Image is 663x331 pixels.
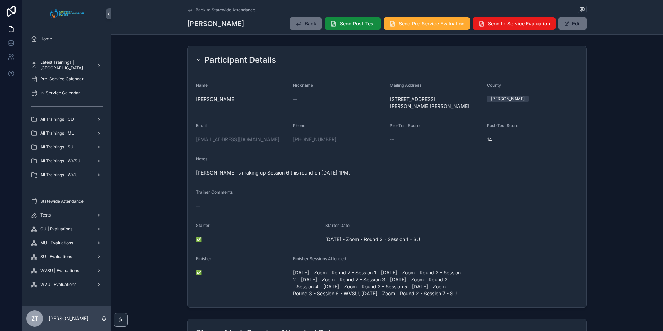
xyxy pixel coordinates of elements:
[26,73,107,85] a: Pre-Service Calendar
[325,17,381,30] button: Send Post-Test
[473,17,556,30] button: Send In-Service Evaluation
[22,28,111,306] div: scrollable content
[26,169,107,181] a: All Trainings | WVU
[26,223,107,235] a: CU | Evaluations
[40,172,78,178] span: All Trainings | WVU
[26,155,107,167] a: All Trainings | WVSU
[40,90,80,96] span: In-Service Calendar
[40,117,74,122] span: All Trainings | CU
[48,8,86,19] img: App logo
[558,17,587,30] button: Edit
[26,195,107,207] a: Statewide Attendance
[390,83,421,88] span: Mailing Address
[293,123,305,128] span: Phone
[26,278,107,291] a: WVU | Evaluations
[293,269,481,297] span: [DATE] - Zoom - Round 2 - Session 1 - [DATE] - Zoom - Round 2 - Session 2 - [DATE] - Zoom - Round...
[290,17,322,30] button: Back
[187,19,244,28] h1: [PERSON_NAME]
[40,60,91,71] span: Latest Trainings | [GEOGRAPHIC_DATA]
[196,203,200,210] span: --
[487,136,578,143] span: 14
[325,236,514,243] span: [DATE] - Zoom - Round 2 - Session 1 - SU
[31,314,38,323] span: ZT
[325,223,350,228] span: Starter Date
[26,237,107,249] a: MU | Evaluations
[196,96,287,103] span: [PERSON_NAME]
[40,76,84,82] span: Pre-Service Calendar
[196,123,207,128] span: Email
[196,256,212,261] span: Finisher
[487,123,518,128] span: Post-Test Score
[384,17,470,30] button: Send Pre-Service Evaluation
[390,136,394,143] span: --
[26,141,107,153] a: All Trainings | SU
[390,96,481,110] span: [STREET_ADDRESS][PERSON_NAME][PERSON_NAME]
[293,256,346,261] span: Finisher Sessions Attended
[40,158,80,164] span: All Trainings | WVSU
[196,189,233,195] span: Trainer Comments
[487,83,501,88] span: County
[196,236,320,243] span: ✅
[340,20,375,27] span: Send Post-Test
[40,240,73,246] span: MU | Evaluations
[196,169,578,176] span: [PERSON_NAME] is making up Session 6 this round on [DATE] 1PM.
[196,83,208,88] span: Name
[26,251,107,263] a: SU | Evaluations
[26,127,107,139] a: All Trainings | MU
[40,36,52,42] span: Home
[305,20,316,27] span: Back
[26,87,107,99] a: In-Service Calendar
[293,136,336,143] a: [PHONE_NUMBER]
[26,59,107,71] a: Latest Trainings | [GEOGRAPHIC_DATA]
[293,83,313,88] span: Nickname
[26,209,107,221] a: Tests
[40,226,72,232] span: CU | Evaluations
[390,123,420,128] span: Pre-Test Score
[40,144,74,150] span: All Trainings | SU
[40,268,79,273] span: WVSU | Evaluations
[40,254,72,260] span: SU | Evaluations
[26,264,107,277] a: WVSU | Evaluations
[187,7,255,13] a: Back to Statewide Attendance
[26,33,107,45] a: Home
[196,156,207,161] span: Notes
[40,130,75,136] span: All Trainings | MU
[293,96,297,103] span: --
[488,20,550,27] span: Send In-Service Evaluation
[196,223,210,228] span: Starter
[196,7,255,13] span: Back to Statewide Attendance
[40,198,84,204] span: Statewide Attendance
[399,20,464,27] span: Send Pre-Service Evaluation
[40,282,76,287] span: WVU | Evaluations
[196,269,287,276] span: ✅
[491,96,525,102] div: [PERSON_NAME]
[196,136,279,143] a: [EMAIL_ADDRESS][DOMAIN_NAME]
[49,315,88,322] p: [PERSON_NAME]
[204,54,276,66] h2: Participant Details
[40,212,51,218] span: Tests
[26,113,107,126] a: All Trainings | CU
